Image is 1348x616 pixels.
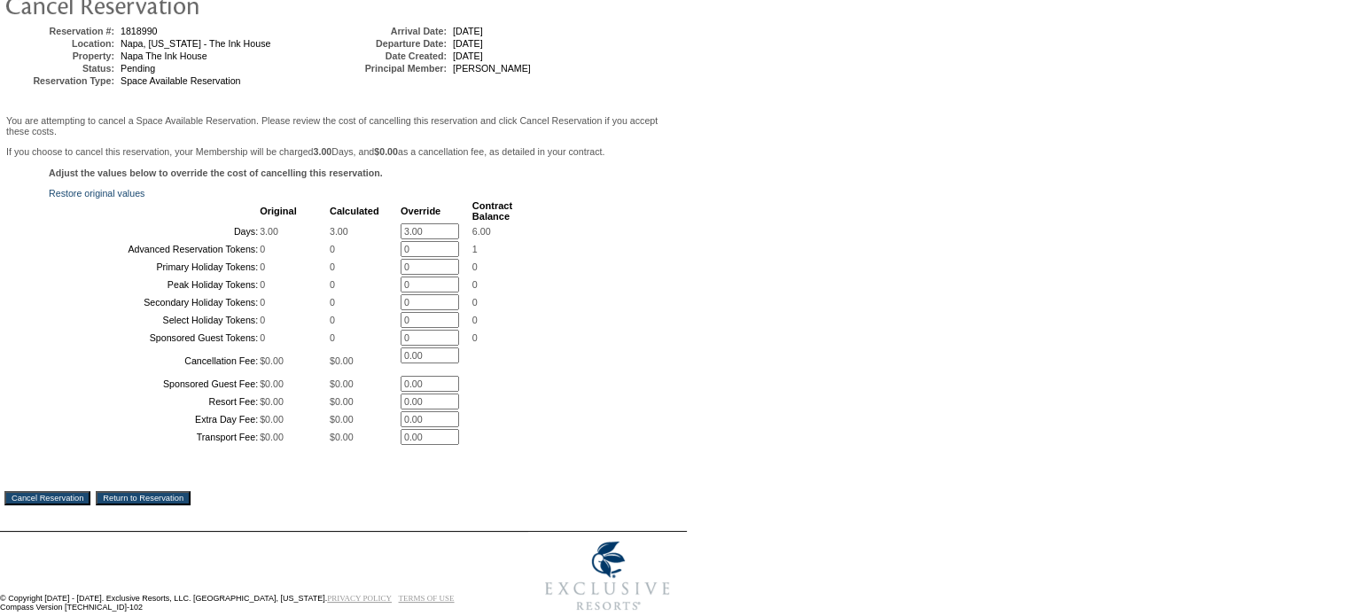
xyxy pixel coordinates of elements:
[8,51,114,61] td: Property:
[121,63,155,74] span: Pending
[340,51,447,61] td: Date Created:
[260,206,297,216] b: Original
[121,38,270,49] span: Napa, [US_STATE] - The Ink House
[453,38,483,49] span: [DATE]
[260,396,284,407] span: $0.00
[330,297,335,308] span: 0
[330,244,335,254] span: 0
[472,226,491,237] span: 6.00
[330,414,354,425] span: $0.00
[330,396,354,407] span: $0.00
[260,378,284,389] span: $0.00
[330,378,354,389] span: $0.00
[399,594,455,603] a: TERMS OF USE
[6,146,681,157] p: If you choose to cancel this reservation, your Membership will be charged Days, and as a cancella...
[260,297,265,308] span: 0
[260,279,265,290] span: 0
[472,315,478,325] span: 0
[51,294,258,310] td: Secondary Holiday Tokens:
[260,226,278,237] span: 3.00
[330,261,335,272] span: 0
[121,26,158,36] span: 1818990
[260,244,265,254] span: 0
[327,594,392,603] a: PRIVACY POLICY
[340,63,447,74] td: Principal Member:
[8,38,114,49] td: Location:
[6,115,681,136] p: You are attempting to cancel a Space Available Reservation. Please review the cost of cancelling ...
[453,63,531,74] span: [PERSON_NAME]
[8,63,114,74] td: Status:
[340,26,447,36] td: Arrival Date:
[472,200,512,222] b: Contract Balance
[51,277,258,292] td: Peak Holiday Tokens:
[340,38,447,49] td: Departure Date:
[472,297,478,308] span: 0
[51,259,258,275] td: Primary Holiday Tokens:
[51,376,258,392] td: Sponsored Guest Fee:
[121,51,207,61] span: Napa The Ink House
[260,432,284,442] span: $0.00
[49,168,383,178] b: Adjust the values below to override the cost of cancelling this reservation.
[472,279,478,290] span: 0
[49,188,144,199] a: Restore original values
[472,244,478,254] span: 1
[330,279,335,290] span: 0
[472,261,478,272] span: 0
[8,26,114,36] td: Reservation #:
[51,223,258,239] td: Days:
[51,429,258,445] td: Transport Fee:
[51,394,258,409] td: Resort Fee:
[260,332,265,343] span: 0
[330,226,348,237] span: 3.00
[121,75,240,86] span: Space Available Reservation
[330,206,379,216] b: Calculated
[51,241,258,257] td: Advanced Reservation Tokens:
[8,75,114,86] td: Reservation Type:
[260,315,265,325] span: 0
[330,332,335,343] span: 0
[51,411,258,427] td: Extra Day Fee:
[314,146,332,157] b: 3.00
[330,315,335,325] span: 0
[51,330,258,346] td: Sponsored Guest Tokens:
[374,146,398,157] b: $0.00
[51,312,258,328] td: Select Holiday Tokens:
[330,432,354,442] span: $0.00
[453,26,483,36] span: [DATE]
[260,355,284,366] span: $0.00
[51,347,258,374] td: Cancellation Fee:
[260,261,265,272] span: 0
[4,491,90,505] input: Cancel Reservation
[330,355,354,366] span: $0.00
[453,51,483,61] span: [DATE]
[96,491,191,505] input: Return to Reservation
[260,414,284,425] span: $0.00
[472,332,478,343] span: 0
[401,206,440,216] b: Override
